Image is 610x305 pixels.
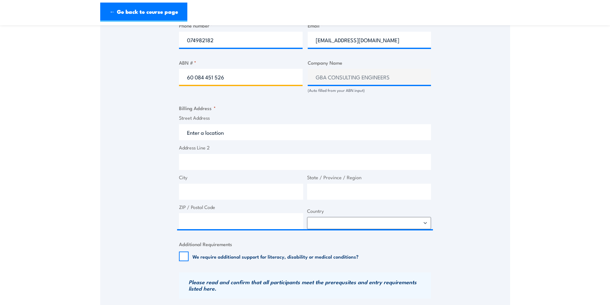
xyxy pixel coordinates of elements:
label: Country [307,207,431,215]
label: Company Name [308,59,431,66]
label: We require additional support for literacy, disability or medical conditions? [192,253,359,260]
label: Address Line 2 [179,144,431,151]
div: (Auto filled from your ABN input) [308,87,431,93]
label: Phone number [179,22,303,29]
a: ← Go back to course page [100,3,187,22]
h3: Please read and confirm that all participants meet the prerequsites and entry requirements listed... [189,279,429,292]
label: ZIP / Postal Code [179,204,303,211]
label: Street Address [179,114,431,122]
label: Email [308,22,431,29]
legend: Additional Requirements [179,240,232,248]
label: State / Province / Region [307,174,431,181]
label: ABN # [179,59,303,66]
label: City [179,174,303,181]
legend: Billing Address [179,104,216,112]
input: Enter a location [179,124,431,140]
